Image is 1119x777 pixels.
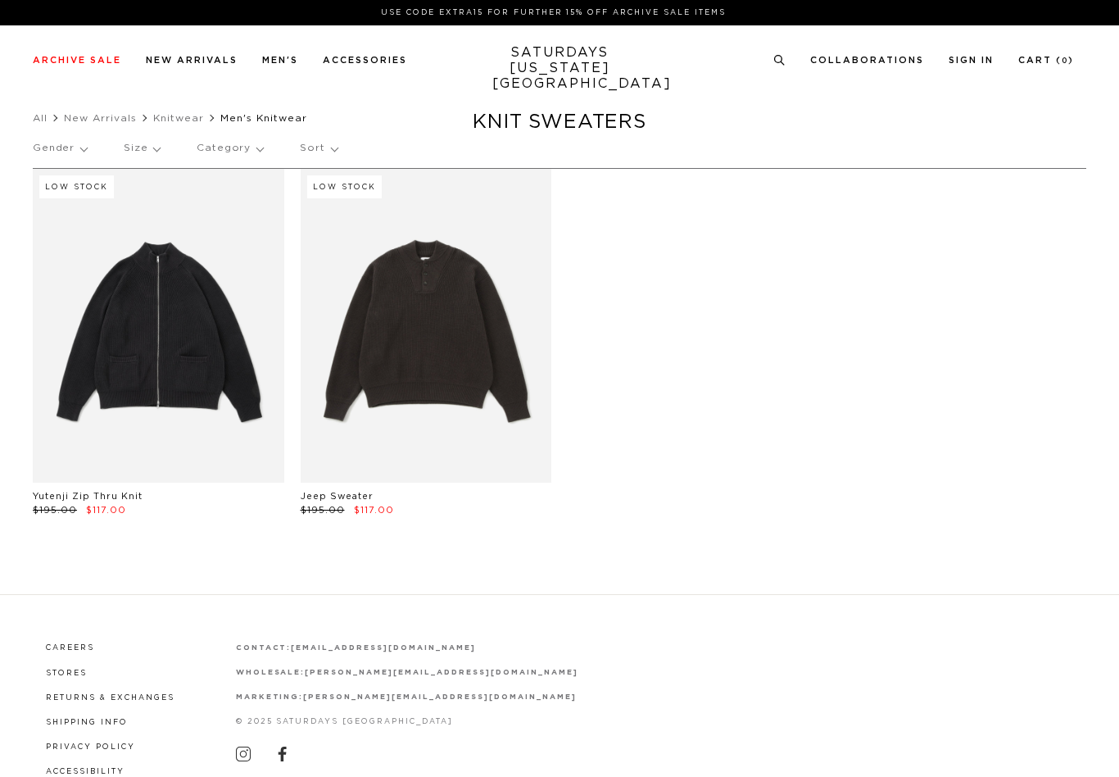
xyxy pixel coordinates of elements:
[949,56,994,65] a: Sign In
[46,743,135,751] a: Privacy Policy
[33,56,121,65] a: Archive Sale
[46,694,174,702] a: Returns & Exchanges
[197,129,263,167] p: Category
[46,768,125,775] a: Accessibility
[33,113,48,123] a: All
[236,693,304,701] strong: marketing:
[236,669,306,676] strong: wholesale:
[86,506,126,515] span: $117.00
[291,644,475,652] a: [EMAIL_ADDRESS][DOMAIN_NAME]
[64,113,137,123] a: New Arrivals
[492,45,627,92] a: SATURDAYS[US_STATE][GEOGRAPHIC_DATA]
[153,113,204,123] a: Knitwear
[236,644,292,652] strong: contact:
[300,129,337,167] p: Sort
[33,492,143,501] a: Yutenji Zip Thru Knit
[1062,57,1068,65] small: 0
[124,129,160,167] p: Size
[220,113,307,123] span: Men's Knitwear
[307,175,382,198] div: Low Stock
[301,506,345,515] span: $195.00
[301,492,374,501] a: Jeep Sweater
[46,670,87,677] a: Stores
[354,506,394,515] span: $117.00
[303,693,576,701] a: [PERSON_NAME][EMAIL_ADDRESS][DOMAIN_NAME]
[146,56,238,65] a: New Arrivals
[46,719,128,726] a: Shipping Info
[33,129,87,167] p: Gender
[1018,56,1074,65] a: Cart (0)
[262,56,298,65] a: Men's
[33,506,77,515] span: $195.00
[236,716,578,728] p: © 2025 Saturdays [GEOGRAPHIC_DATA]
[323,56,407,65] a: Accessories
[305,669,578,676] a: [PERSON_NAME][EMAIL_ADDRESS][DOMAIN_NAME]
[810,56,924,65] a: Collaborations
[39,175,114,198] div: Low Stock
[46,644,94,652] a: Careers
[39,7,1067,19] p: Use Code EXTRA15 for Further 15% Off Archive Sale Items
